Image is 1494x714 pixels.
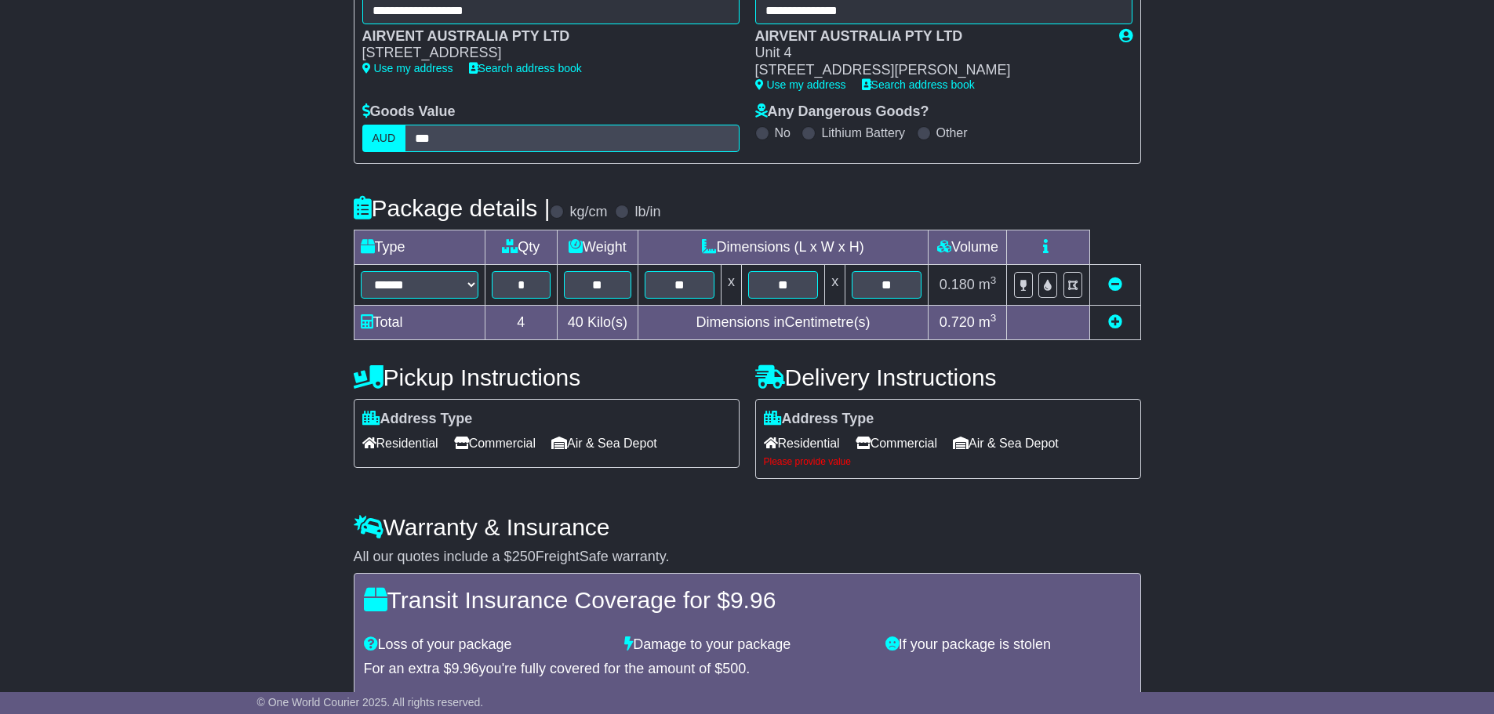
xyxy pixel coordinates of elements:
[452,661,479,676] span: 9.96
[356,636,617,654] div: Loss of your package
[940,314,975,330] span: 0.720
[755,103,929,121] label: Any Dangerous Goods?
[1108,277,1122,292] a: Remove this item
[991,312,997,324] sup: 3
[354,230,485,264] td: Type
[362,62,453,74] a: Use my address
[755,45,1103,62] div: Unit 4
[485,230,558,264] td: Qty
[616,636,878,654] div: Damage to your package
[638,230,929,264] td: Dimensions (L x W x H)
[354,364,740,390] h4: Pickup Instructions
[755,62,1103,79] div: [STREET_ADDRESS][PERSON_NAME]
[755,78,846,91] a: Use my address
[634,204,660,221] label: lb/in
[362,411,473,428] label: Address Type
[558,305,638,339] td: Kilo(s)
[821,125,905,140] label: Lithium Battery
[953,431,1059,455] span: Air & Sea Depot
[512,549,536,564] span: 250
[638,305,929,339] td: Dimensions in Centimetre(s)
[568,314,583,330] span: 40
[775,125,791,140] label: No
[764,411,874,428] label: Address Type
[936,125,968,140] label: Other
[551,431,657,455] span: Air & Sea Depot
[862,78,975,91] a: Search address book
[362,431,438,455] span: Residential
[722,661,746,676] span: 500
[485,305,558,339] td: 4
[354,549,1141,566] div: All our quotes include a $ FreightSafe warranty.
[755,28,1103,45] div: AIRVENT AUSTRALIA PTY LTD
[364,587,1131,613] h4: Transit Insurance Coverage for $
[730,587,776,613] span: 9.96
[979,277,997,292] span: m
[764,456,1132,467] div: Please provide value
[362,45,724,62] div: [STREET_ADDRESS]
[454,431,536,455] span: Commercial
[558,230,638,264] td: Weight
[764,431,840,455] span: Residential
[354,195,551,221] h4: Package details |
[755,364,1141,390] h4: Delivery Instructions
[825,264,845,305] td: x
[364,661,1131,678] div: For an extra $ you're fully covered for the amount of $ .
[569,204,607,221] label: kg/cm
[940,277,975,292] span: 0.180
[878,636,1139,654] div: If your package is stolen
[991,274,997,286] sup: 3
[257,696,484,709] span: © One World Courier 2025. All rights reserved.
[362,103,456,121] label: Goods Value
[469,62,582,74] a: Search address book
[1108,314,1122,330] a: Add new item
[362,28,724,45] div: AIRVENT AUSTRALIA PTY LTD
[362,125,406,152] label: AUD
[721,264,741,305] td: x
[929,230,1007,264] td: Volume
[979,314,997,330] span: m
[354,514,1141,540] h4: Warranty & Insurance
[856,431,937,455] span: Commercial
[354,305,485,339] td: Total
